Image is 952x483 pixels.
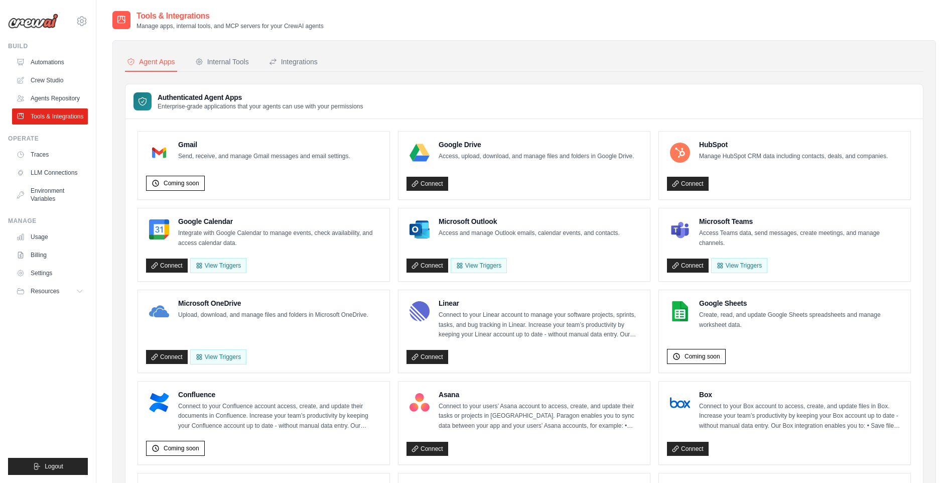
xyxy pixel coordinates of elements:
[195,57,249,67] div: Internal Tools
[164,179,199,187] span: Coming soon
[12,247,88,263] a: Billing
[45,462,63,470] span: Logout
[125,53,177,72] button: Agent Apps
[158,92,363,102] h3: Authenticated Agent Apps
[193,53,251,72] button: Internal Tools
[8,42,88,50] div: Build
[146,259,188,273] a: Connect
[158,102,363,110] p: Enterprise-grade applications that your agents can use with your permissions
[31,287,59,295] span: Resources
[670,393,690,413] img: Box Logo
[699,298,902,308] h4: Google Sheets
[699,228,902,248] p: Access Teams data, send messages, create meetings, and manage channels.
[12,54,88,70] a: Automations
[439,216,620,226] h4: Microsoft Outlook
[667,259,709,273] a: Connect
[269,57,318,67] div: Integrations
[670,301,690,321] img: Google Sheets Logo
[451,258,507,273] : View Triggers
[178,140,350,150] h4: Gmail
[667,442,709,456] a: Connect
[439,390,642,400] h4: Asana
[699,310,902,330] p: Create, read, and update Google Sheets spreadsheets and manage worksheet data.
[410,301,430,321] img: Linear Logo
[178,402,381,431] p: Connect to your Confluence account access, create, and update their documents in Confluence. Incr...
[406,442,448,456] a: Connect
[127,57,175,67] div: Agent Apps
[12,90,88,106] a: Agents Repository
[149,143,169,163] img: Gmail Logo
[410,393,430,413] img: Asana Logo
[149,219,169,239] img: Google Calendar Logo
[12,265,88,281] a: Settings
[190,349,246,365] : View Triggers
[439,310,642,340] p: Connect to your Linear account to manage your software projects, sprints, tasks, and bug tracking...
[685,352,720,360] span: Coming soon
[190,258,246,273] button: View Triggers
[699,402,902,431] p: Connect to your Box account to access, create, and update files in Box. Increase your team’s prod...
[8,217,88,225] div: Manage
[711,258,767,273] : View Triggers
[12,165,88,181] a: LLM Connections
[439,152,634,162] p: Access, upload, download, and manage files and folders in Google Drive.
[267,53,320,72] button: Integrations
[699,216,902,226] h4: Microsoft Teams
[439,298,642,308] h4: Linear
[12,183,88,207] a: Environment Variables
[667,177,709,191] a: Connect
[149,301,169,321] img: Microsoft OneDrive Logo
[178,152,350,162] p: Send, receive, and manage Gmail messages and email settings.
[699,140,888,150] h4: HubSpot
[178,216,381,226] h4: Google Calendar
[178,228,381,248] p: Integrate with Google Calendar to manage events, check availability, and access calendar data.
[12,229,88,245] a: Usage
[12,147,88,163] a: Traces
[410,219,430,239] img: Microsoft Outlook Logo
[8,458,88,475] button: Logout
[439,140,634,150] h4: Google Drive
[8,135,88,143] div: Operate
[146,350,188,364] a: Connect
[137,22,324,30] p: Manage apps, internal tools, and MCP servers for your CrewAI agents
[178,390,381,400] h4: Confluence
[406,177,448,191] a: Connect
[164,444,199,452] span: Coming soon
[149,393,169,413] img: Confluence Logo
[12,72,88,88] a: Crew Studio
[699,390,902,400] h4: Box
[178,310,368,320] p: Upload, download, and manage files and folders in Microsoft OneDrive.
[406,350,448,364] a: Connect
[670,219,690,239] img: Microsoft Teams Logo
[8,14,58,29] img: Logo
[137,10,324,22] h2: Tools & Integrations
[439,402,642,431] p: Connect to your users’ Asana account to access, create, and update their tasks or projects in [GE...
[12,108,88,125] a: Tools & Integrations
[178,298,368,308] h4: Microsoft OneDrive
[699,152,888,162] p: Manage HubSpot CRM data including contacts, deals, and companies.
[410,143,430,163] img: Google Drive Logo
[439,228,620,238] p: Access and manage Outlook emails, calendar events, and contacts.
[12,283,88,299] button: Resources
[406,259,448,273] a: Connect
[670,143,690,163] img: HubSpot Logo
